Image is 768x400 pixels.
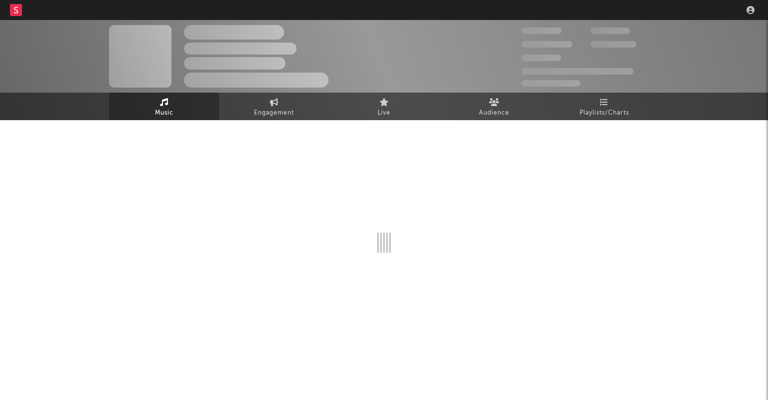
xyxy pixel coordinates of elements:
[155,107,173,119] span: Music
[109,93,219,120] a: Music
[254,107,294,119] span: Engagement
[439,93,549,120] a: Audience
[590,41,636,48] span: 1,000,000
[590,28,630,34] span: 100,000
[521,55,561,61] span: 100,000
[479,107,509,119] span: Audience
[549,93,659,120] a: Playlists/Charts
[521,68,633,75] span: 50,000,000 Monthly Listeners
[579,107,629,119] span: Playlists/Charts
[521,28,561,34] span: 300,000
[521,80,580,87] span: Jump Score: 85.0
[377,107,390,119] span: Live
[329,93,439,120] a: Live
[521,41,572,48] span: 50,000,000
[219,93,329,120] a: Engagement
